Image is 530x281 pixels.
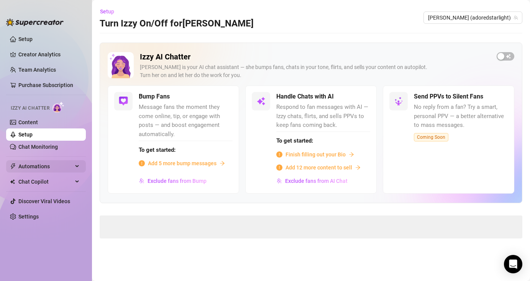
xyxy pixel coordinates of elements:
a: Setup [18,131,33,138]
div: Open Intercom Messenger [504,255,522,273]
strong: To get started: [139,146,176,153]
a: Team Analytics [18,67,56,73]
div: [PERSON_NAME] is your AI chat assistant — she bumps fans, chats in your tone, flirts, and sells y... [140,63,491,79]
span: Chat Copilot [18,176,73,188]
a: Chat Monitoring [18,144,58,150]
span: Message fans the moment they come online, tip, or engage with posts — and boost engagement automa... [139,103,233,139]
img: svg%3e [394,97,403,106]
span: arrow-right [349,152,354,157]
span: Exclude fans from AI Chat [285,178,348,184]
span: Izzy AI Chatter [11,105,49,112]
a: Content [18,119,38,125]
span: Add 12 more content to sell [286,163,352,172]
span: team [514,15,518,20]
h5: Bump Fans [139,92,170,101]
span: Exclude fans from Bump [148,178,207,184]
span: Finish filling out your Bio [286,150,346,159]
span: info-circle [276,151,282,158]
a: Settings [18,214,39,220]
span: arrow-right [220,161,225,166]
span: thunderbolt [10,163,16,169]
button: Exclude fans from AI Chat [276,175,348,187]
img: Izzy AI Chatter [108,52,134,78]
h3: Turn Izzy On/Off for [PERSON_NAME] [100,18,254,30]
img: svg%3e [277,178,282,184]
span: Automations [18,160,73,173]
img: svg%3e [139,178,144,184]
img: svg%3e [119,97,128,106]
button: Setup [100,5,120,18]
span: info-circle [276,164,282,171]
h5: Send PPVs to Silent Fans [414,92,483,101]
img: logo-BBDzfeDw.svg [6,18,64,26]
a: Purchase Subscription [18,79,80,91]
span: info-circle [139,160,145,166]
span: Setup [100,8,114,15]
span: No reply from a fan? Try a smart, personal PPV — a better alternative to mass messages. [414,103,508,130]
span: arrow-right [355,165,361,170]
span: Add 5 more bump messages [148,159,217,168]
a: Discover Viral Videos [18,198,70,204]
h5: Handle Chats with AI [276,92,334,101]
img: AI Chatter [53,102,64,113]
span: Coming Soon [414,133,448,141]
img: svg%3e [256,97,266,106]
a: Setup [18,36,33,42]
span: Angelina (adoredstarlight) [428,12,518,23]
h2: Izzy AI Chatter [140,52,491,62]
img: Chat Copilot [10,179,15,184]
span: Respond to fan messages with AI — Izzy chats, flirts, and sells PPVs to keep fans coming back. [276,103,370,130]
button: Exclude fans from Bump [139,175,207,187]
strong: To get started: [276,137,313,144]
a: Creator Analytics [18,48,80,61]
